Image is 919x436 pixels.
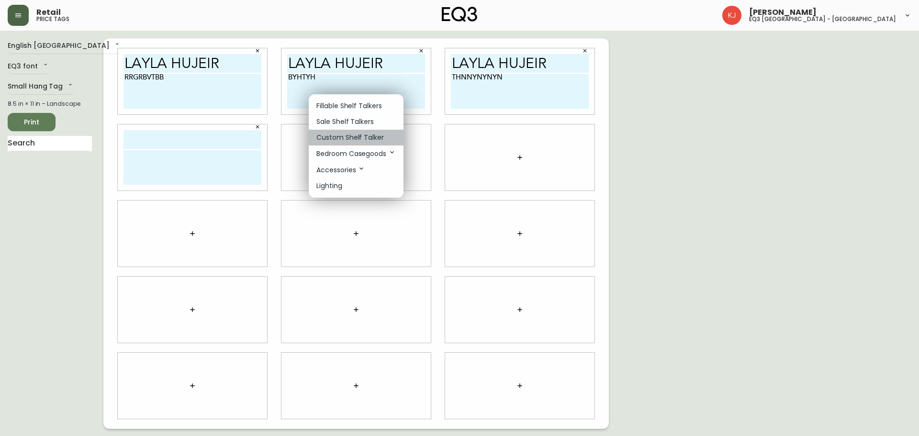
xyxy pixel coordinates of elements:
[316,148,396,159] p: Bedroom Casegoods
[316,101,382,111] p: Fillable Shelf Talkers
[316,117,374,127] p: Sale Shelf Talkers
[20,36,158,70] textarea: RRGRBVTBB
[316,133,384,143] p: Custom Shelf Talker
[316,165,365,175] p: Accessories
[316,181,342,191] p: Lighting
